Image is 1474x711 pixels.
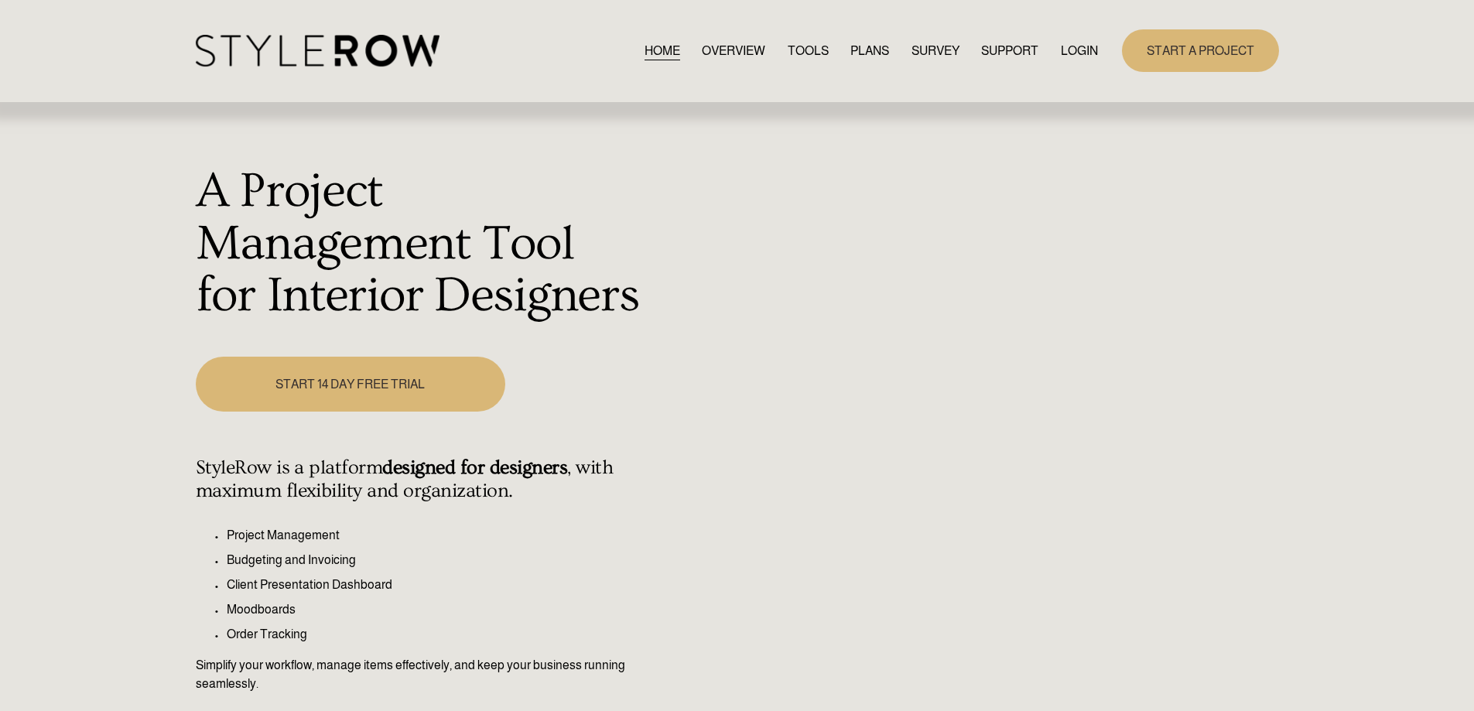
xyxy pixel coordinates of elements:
[227,576,642,594] p: Client Presentation Dashboard
[227,600,642,619] p: Moodboards
[1122,29,1279,72] a: START A PROJECT
[702,40,765,61] a: OVERVIEW
[850,40,889,61] a: PLANS
[382,456,567,479] strong: designed for designers
[981,40,1038,61] a: folder dropdown
[981,42,1038,60] span: SUPPORT
[196,456,642,503] h4: StyleRow is a platform , with maximum flexibility and organization.
[1061,40,1098,61] a: LOGIN
[788,40,829,61] a: TOOLS
[645,40,680,61] a: HOME
[227,526,642,545] p: Project Management
[196,166,642,323] h1: A Project Management Tool for Interior Designers
[227,625,642,644] p: Order Tracking
[227,551,642,569] p: Budgeting and Invoicing
[196,35,439,67] img: StyleRow
[911,40,959,61] a: SURVEY
[196,656,642,693] p: Simplify your workflow, manage items effectively, and keep your business running seamlessly.
[196,357,505,412] a: START 14 DAY FREE TRIAL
